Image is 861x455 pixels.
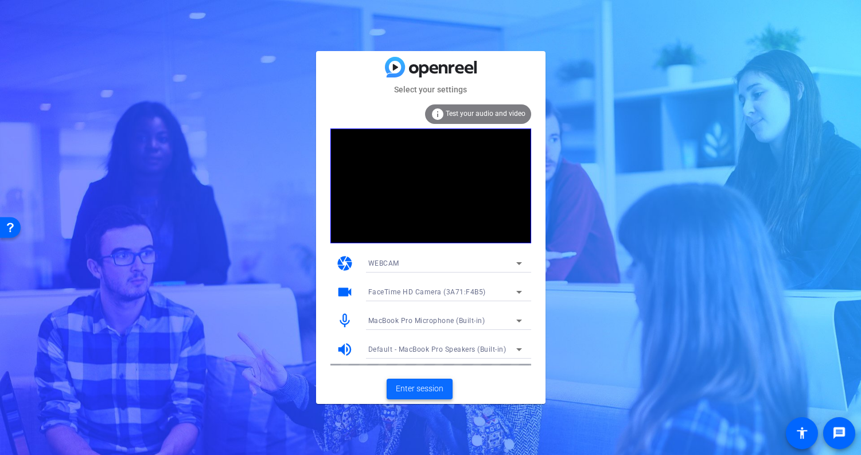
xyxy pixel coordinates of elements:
[336,341,353,358] mat-icon: volume_up
[316,83,546,96] mat-card-subtitle: Select your settings
[368,345,507,353] span: Default - MacBook Pro Speakers (Built-in)
[368,317,485,325] span: MacBook Pro Microphone (Built-in)
[795,426,809,440] mat-icon: accessibility
[336,283,353,301] mat-icon: videocam
[336,255,353,272] mat-icon: camera
[396,383,443,395] span: Enter session
[387,379,453,399] button: Enter session
[368,288,486,296] span: FaceTime HD Camera (3A71:F4B5)
[336,312,353,329] mat-icon: mic_none
[368,259,399,267] span: WEBCAM
[832,426,846,440] mat-icon: message
[431,107,445,121] mat-icon: info
[385,57,477,77] img: blue-gradient.svg
[446,110,525,118] span: Test your audio and video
